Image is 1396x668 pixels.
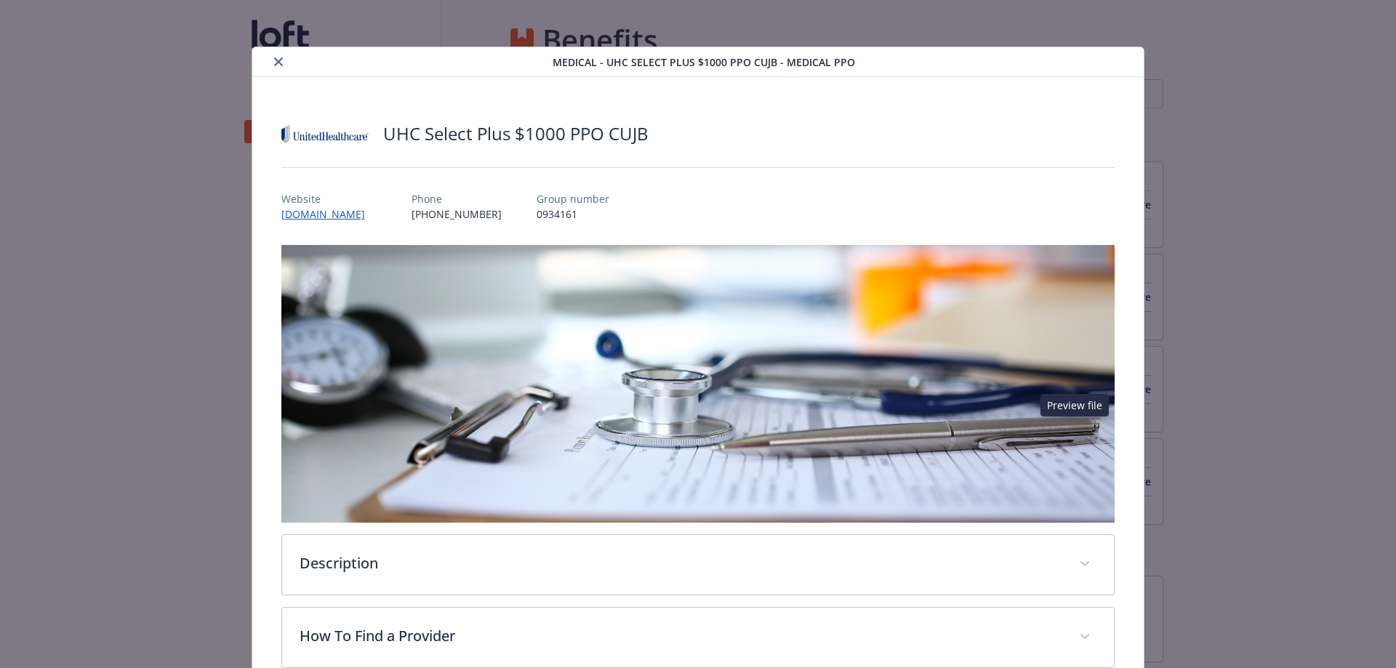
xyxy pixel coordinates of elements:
p: Group number [537,191,609,206]
p: Description [300,552,1062,574]
span: Medical - UHC Select Plus $1000 PPO CUJB - Medical PPO [553,55,855,70]
p: Website [281,191,377,206]
p: Phone [412,191,502,206]
img: United Healthcare Insurance Company [281,112,369,156]
div: Description [282,535,1115,595]
div: How To Find a Provider [282,608,1115,667]
p: [PHONE_NUMBER] [412,206,502,222]
button: close [270,53,287,71]
p: How To Find a Provider [300,625,1062,647]
h2: UHC Select Plus $1000 PPO CUJB [383,121,649,146]
a: [DOMAIN_NAME] [281,207,377,221]
p: 0934161 [537,206,609,222]
img: banner [281,245,1115,523]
